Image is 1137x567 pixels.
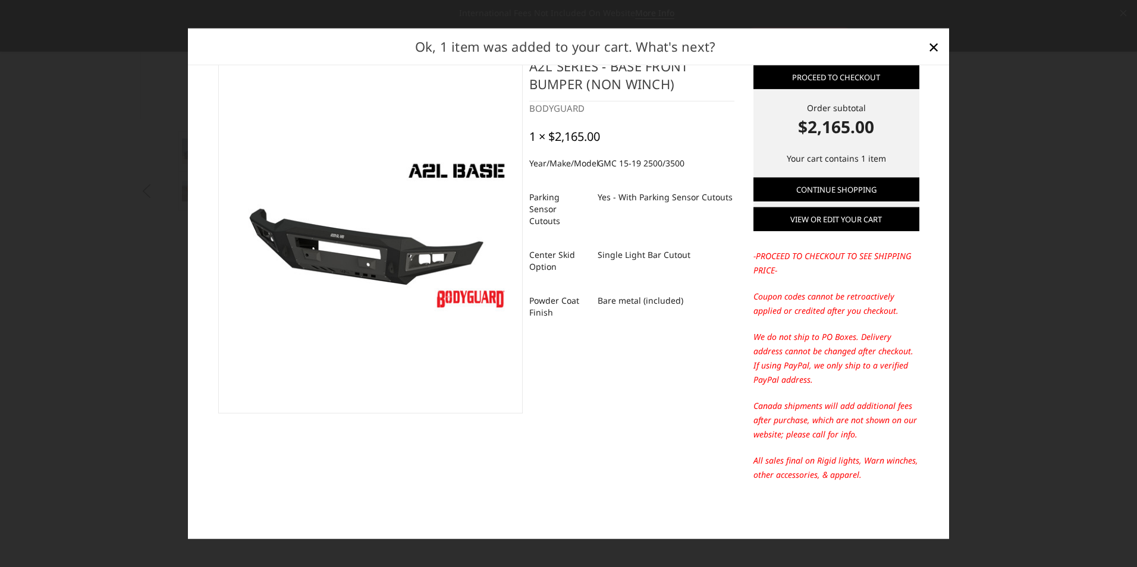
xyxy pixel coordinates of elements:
[207,37,924,56] h2: Ok, 1 item was added to your cart. What's next?
[753,101,919,138] div: Order subtotal
[753,65,919,89] a: Proceed to checkout
[598,244,690,266] dd: Single Light Bar Cutout
[529,187,589,232] dt: Parking Sensor Cutouts
[753,330,919,387] p: We do not ship to PO Boxes. Delivery address cannot be changed after checkout. If using PayPal, w...
[529,153,589,174] dt: Year/Make/Model
[598,187,733,208] dd: Yes - With Parking Sensor Cutouts
[753,207,919,231] a: View or edit your cart
[529,101,734,115] div: BODYGUARD
[598,153,684,174] dd: GMC 15-19 2500/3500
[753,114,919,138] strong: $2,165.00
[598,290,683,311] dd: Bare metal (included)
[924,37,943,56] a: Close
[753,453,919,482] p: All sales final on Rigid lights, Warn winches, other accessories, & apparel.
[529,130,600,144] div: 1 × $2,165.00
[225,153,516,317] img: A2L Series - Base Front Bumper (Non Winch)
[529,244,589,278] dt: Center Skid Option
[753,151,919,165] p: Your cart contains 1 item
[753,177,919,201] a: Continue Shopping
[753,399,919,442] p: Canada shipments will add additional fees after purchase, which are not shown on our website; ple...
[753,289,919,318] p: Coupon codes cannot be retroactively applied or credited after you checkout.
[753,249,919,278] p: -PROCEED TO CHECKOUT TO SEE SHIPPING PRICE-
[529,290,589,323] dt: Powder Coat Finish
[529,56,734,101] h4: A2L Series - Base Front Bumper (Non Winch)
[928,33,939,59] span: ×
